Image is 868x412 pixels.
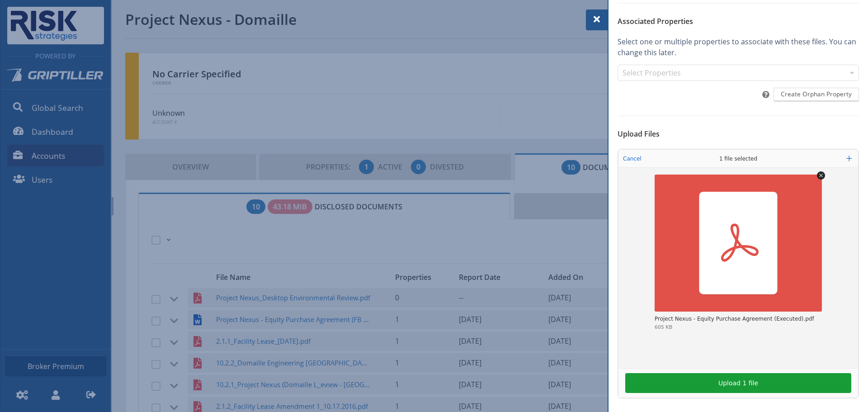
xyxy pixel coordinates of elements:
h6: Associated Properties [618,17,859,25]
div: Project Nexus - Equity Purchase Agreement (Executed).pdf [655,316,814,323]
button: Create Orphan Property [774,88,859,102]
div: 1 file selected [700,150,777,168]
p: Select one or multiple properties to associate with these files. You can change this later. [618,36,859,58]
button: Upload 1 file [625,373,851,393]
div: 605 KB [655,325,672,330]
button: Add more files [843,152,856,165]
button: Remove file [817,171,825,181]
button: Cancel [620,153,644,165]
span: Create Orphan Property [781,90,852,99]
div: Uppy Dashboard [618,149,859,398]
h6: Upload Files [618,130,859,138]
